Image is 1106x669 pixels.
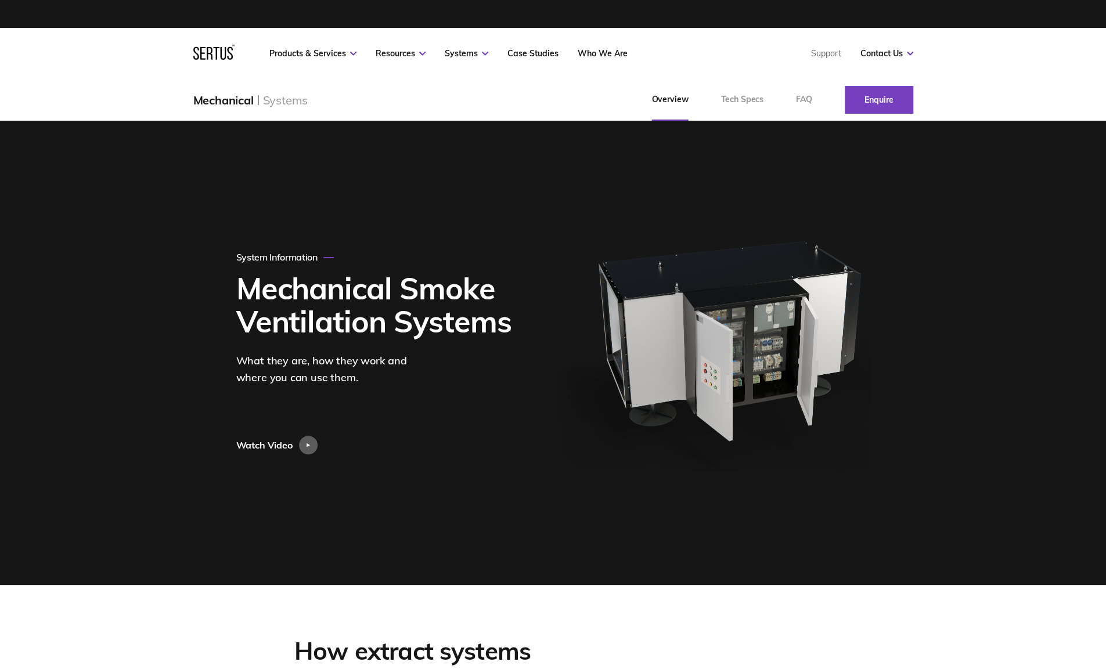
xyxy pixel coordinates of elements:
[236,251,334,263] div: System Information
[263,93,308,107] div: Systems
[269,48,356,59] a: Products & Services
[236,272,522,338] h1: Mechanical Smoke Ventilation Systems
[845,86,913,114] a: Enquire
[376,48,426,59] a: Resources
[445,48,488,59] a: Systems
[507,48,559,59] a: Case Studies
[193,93,254,107] div: Mechanical
[860,48,913,59] a: Contact Us
[236,353,428,386] div: What they are, how they work and where you can use them.
[578,48,628,59] a: Who We Are
[780,79,828,121] a: FAQ
[704,79,780,121] a: Tech Specs
[811,48,841,59] a: Support
[1048,613,1106,669] iframe: Chat Widget
[236,436,293,454] div: Watch Video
